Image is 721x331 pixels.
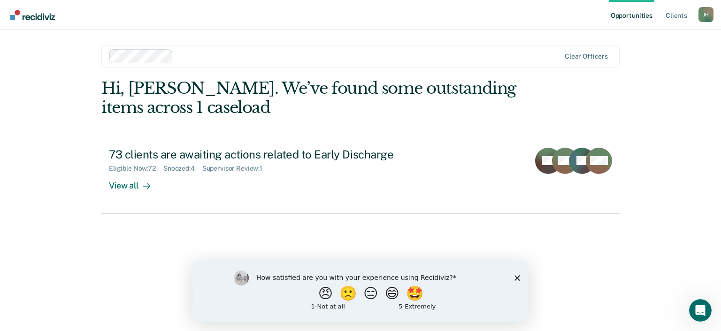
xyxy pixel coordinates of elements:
[202,165,270,173] div: Supervisor Review : 1
[109,148,438,161] div: 73 clients are awaiting actions related to Early Discharge
[689,299,712,322] iframe: Intercom live chat
[163,165,202,173] div: Snoozed : 4
[109,165,163,173] div: Eligible Now : 72
[698,7,713,22] button: Profile dropdown button
[192,261,529,322] iframe: Survey by Kim from Recidiviz
[101,140,620,214] a: 73 clients are awaiting actions related to Early DischargeEligible Now:72Snoozed:4Supervisor Revi...
[698,7,713,22] div: J H
[109,173,161,191] div: View all
[101,79,516,117] div: Hi, [PERSON_NAME]. We’ve found some outstanding items across 1 caseload
[10,10,55,20] img: Recidiviz
[565,53,608,60] div: Clear officers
